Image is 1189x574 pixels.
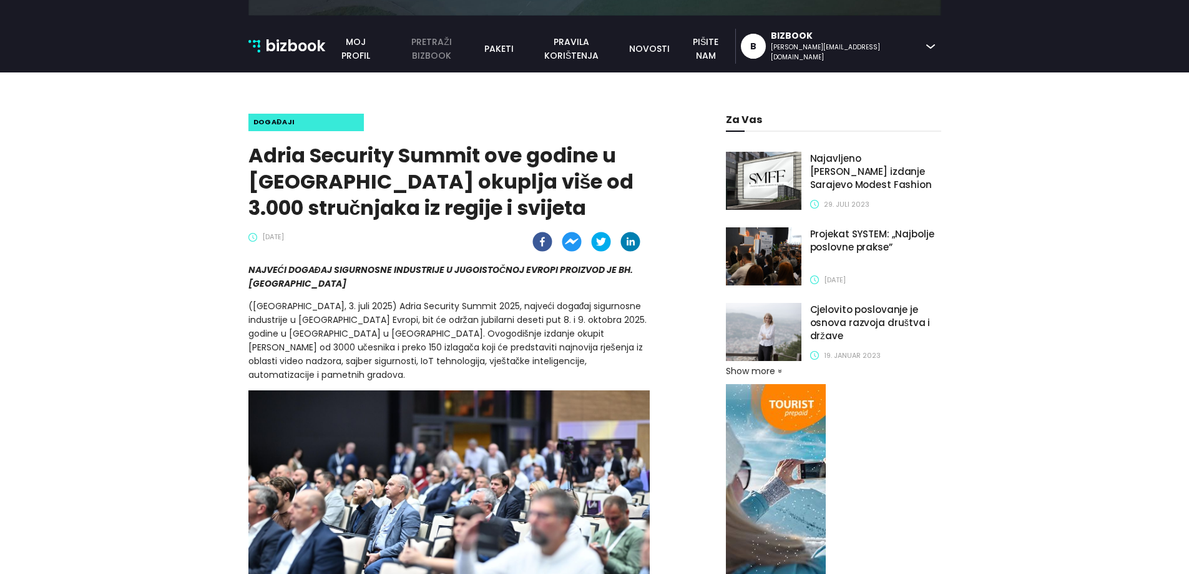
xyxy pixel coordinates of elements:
img: Cjelovito poslovanje je osnova razvoja društva i države [726,303,801,361]
button: linkedin [620,232,640,252]
a: pretraži bizbook [386,35,477,62]
span: 29. juli 2023 [824,199,869,210]
span: [DATE] [262,232,284,242]
p: bizbook [265,34,325,58]
span: clock-circle [810,351,819,360]
a: bizbook [248,34,326,58]
a: paketi [477,42,521,56]
span: Show more [726,364,775,378]
span: clock-circle [810,275,819,284]
a: pišite nam [677,35,735,62]
button: Show more» [726,364,788,378]
img: Najavljeno je treće izdanje Sarajevo Modest Fashion Festivala od 15. do 24.08.2023. godine [726,152,801,210]
div: [PERSON_NAME][EMAIL_ADDRESS][DOMAIN_NAME] [771,42,920,62]
h1: Najavljeno [PERSON_NAME] izdanje Sarajevo Modest Fashion Festivala od 15. do [DATE]. godine [810,152,941,192]
a: Moj profil [325,35,386,62]
a: Najavljeno [PERSON_NAME] izdanje Sarajevo Modest Fashion Festivala od 15. do [DATE]. godine [810,152,941,197]
img: bizbook [248,40,261,52]
span: clock-circle [248,233,257,242]
a: novosti [622,42,677,56]
a: Cjelovito poslovanje je osnova razvoja društva i države [810,303,941,347]
img: Projekat SYSTEM: „Najbolje poslovne prakse” [726,227,801,285]
span: događaji [253,117,296,127]
button: facebook [532,232,552,252]
p: ([GEOGRAPHIC_DATA], 3. juli 2025) Adria Security Summit 2025, najveći događaj sigurnosne industri... [248,299,650,382]
span: [DATE] [824,275,846,285]
h1: Cjelovito poslovanje je osnova razvoja društva i države [810,303,941,342]
button: facebookmessenger [562,232,582,252]
span: » [773,369,787,373]
h1: Adria Security Summit ove godine u [GEOGRAPHIC_DATA] okuplja više od 3.000 stručnjaka iz regije i... [248,142,650,221]
a: pravila korištenja [521,35,622,62]
h1: za vas [726,114,941,126]
button: twitter [591,232,611,252]
div: B [750,34,756,59]
strong: NAJVEĆI DOGAĐAJ SIGURNOSNE INDUSTRIJE U JUGOISTOČNOJ EVROPI PROIZVOD JE BH. [GEOGRAPHIC_DATA] [248,264,633,290]
h1: Projekat SYSTEM: „Najbolje poslovne prakse” [810,227,941,254]
a: Projekat SYSTEM: „Najbolje poslovne prakse” [810,227,941,259]
div: Bizbook [771,29,920,42]
span: clock-circle [810,200,819,209]
span: 19. januar 2023 [824,350,881,361]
